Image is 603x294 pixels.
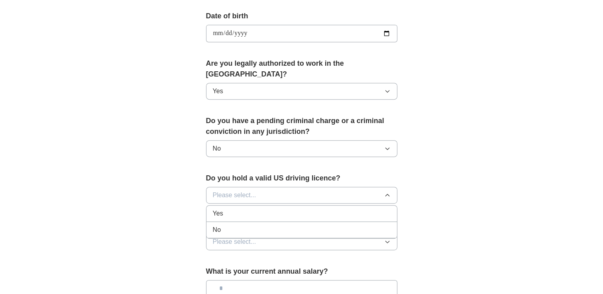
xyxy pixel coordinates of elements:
[206,58,397,80] label: Are you legally authorized to work in the [GEOGRAPHIC_DATA]?
[206,116,397,137] label: Do you have a pending criminal charge or a criminal conviction in any jurisdiction?
[213,86,223,96] span: Yes
[213,190,256,200] span: Please select...
[206,233,397,250] button: Please select...
[206,266,397,277] label: What is your current annual salary?
[206,187,397,204] button: Please select...
[213,225,221,235] span: No
[213,237,256,247] span: Please select...
[213,144,221,153] span: No
[213,209,223,218] span: Yes
[206,83,397,100] button: Yes
[206,173,397,184] label: Do you hold a valid US driving licence?
[206,140,397,157] button: No
[206,11,397,22] label: Date of birth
